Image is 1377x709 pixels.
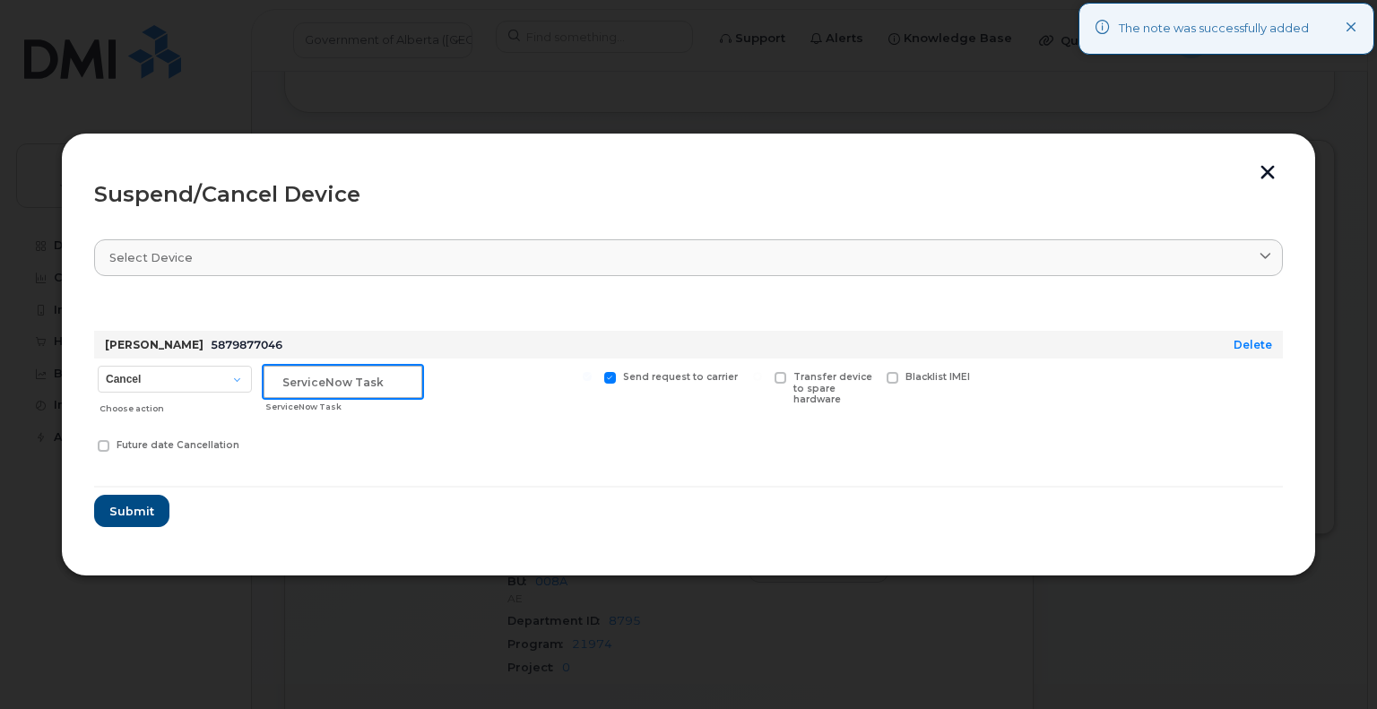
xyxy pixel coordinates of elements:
input: Send request to carrier [583,372,592,381]
span: Send request to carrier [623,371,738,383]
span: 5879877046 [211,338,282,351]
span: Blacklist IMEI [905,371,970,383]
input: ServiceNow Task [264,366,422,398]
span: Transfer device to spare hardware [793,371,872,406]
div: The note was successfully added [1119,20,1309,38]
input: Transfer device to spare hardware [753,372,762,381]
div: Choose action [100,394,252,416]
input: Blacklist IMEI [865,372,874,381]
a: Delete [1234,338,1272,351]
div: Suspend/Cancel Device [94,184,1283,205]
div: ServiceNow Task [265,400,422,414]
